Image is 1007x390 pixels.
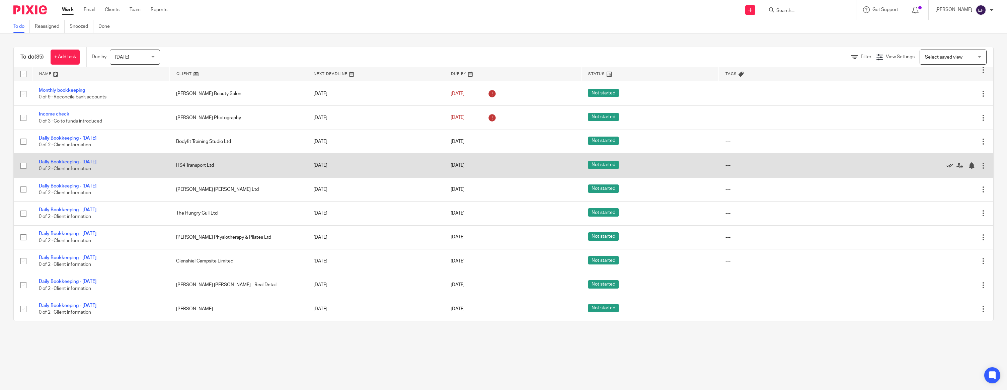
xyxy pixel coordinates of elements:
[39,310,91,315] span: 0 of 2 · Client information
[39,184,96,188] a: Daily Bookkeeping - [DATE]
[588,256,619,264] span: Not started
[307,249,444,273] td: [DATE]
[70,20,93,33] a: Snoozed
[51,50,80,65] a: + Add task
[169,82,307,106] td: [PERSON_NAME] Beauty Salon
[39,136,96,141] a: Daily Bookkeeping - [DATE]
[39,208,96,212] a: Daily Bookkeeping - [DATE]
[588,137,619,145] span: Not started
[725,90,849,97] div: ---
[725,162,849,169] div: ---
[169,177,307,201] td: [PERSON_NAME] [PERSON_NAME] Ltd
[307,297,444,321] td: [DATE]
[451,211,465,216] span: [DATE]
[39,238,91,243] span: 0 of 2 · Client information
[861,55,871,59] span: Filter
[935,6,972,13] p: [PERSON_NAME]
[307,154,444,177] td: [DATE]
[169,154,307,177] td: HS4 Transport Ltd
[169,225,307,249] td: [PERSON_NAME] Physiotherapy & Pilates Ltd
[451,259,465,263] span: [DATE]
[925,55,962,60] span: Select saved view
[451,163,465,168] span: [DATE]
[588,89,619,97] span: Not started
[872,7,898,12] span: Get Support
[169,249,307,273] td: Glenshiel Campsite Limited
[92,54,106,60] p: Due by
[169,202,307,225] td: The Hungry Gull Ltd
[307,202,444,225] td: [DATE]
[39,286,91,291] span: 0 of 2 · Client information
[725,282,849,288] div: ---
[35,20,65,33] a: Reassigned
[169,273,307,297] td: [PERSON_NAME] [PERSON_NAME] - Real Detail
[13,20,30,33] a: To do
[725,186,849,193] div: ---
[307,82,444,106] td: [DATE]
[13,5,47,14] img: Pixie
[39,119,102,124] span: 0 of 3 · Go to funds introduced
[451,307,465,311] span: [DATE]
[169,106,307,130] td: [PERSON_NAME] Photography
[307,106,444,130] td: [DATE]
[39,215,91,219] span: 0 of 2 · Client information
[725,306,849,312] div: ---
[130,6,141,13] a: Team
[39,231,96,236] a: Daily Bookkeeping - [DATE]
[39,279,96,284] a: Daily Bookkeeping - [DATE]
[20,54,44,61] h1: To do
[451,115,465,120] span: [DATE]
[39,190,91,195] span: 0 of 2 · Client information
[39,112,69,116] a: Income check
[62,6,74,13] a: Work
[451,187,465,192] span: [DATE]
[976,5,986,15] img: svg%3E
[725,138,849,145] div: ---
[307,177,444,201] td: [DATE]
[588,280,619,289] span: Not started
[39,167,91,171] span: 0 of 2 · Client information
[946,162,956,169] a: Mark as done
[588,161,619,169] span: Not started
[84,6,95,13] a: Email
[307,273,444,297] td: [DATE]
[169,130,307,153] td: Bodyfit Training Studio Ltd
[39,262,91,267] span: 0 of 2 · Client information
[886,55,915,59] span: View Settings
[588,232,619,241] span: Not started
[725,210,849,217] div: ---
[588,208,619,217] span: Not started
[39,95,106,99] span: 0 of 9 · Reconcile bank accounts
[725,114,849,121] div: ---
[725,258,849,264] div: ---
[725,72,737,76] span: Tags
[105,6,120,13] a: Clients
[451,235,465,240] span: [DATE]
[776,8,836,14] input: Search
[588,184,619,193] span: Not started
[151,6,167,13] a: Reports
[307,130,444,153] td: [DATE]
[451,139,465,144] span: [DATE]
[39,255,96,260] a: Daily Bookkeeping - [DATE]
[98,20,115,33] a: Done
[588,304,619,312] span: Not started
[39,88,85,93] a: Monthly bookkeeping
[39,303,96,308] a: Daily Bookkeeping - [DATE]
[307,225,444,249] td: [DATE]
[169,297,307,321] td: [PERSON_NAME]
[39,143,91,147] span: 0 of 2 · Client information
[115,55,129,60] span: [DATE]
[34,54,44,60] span: (85)
[725,234,849,241] div: ---
[451,91,465,96] span: [DATE]
[39,160,96,164] a: Daily Bookkeeping - [DATE]
[451,283,465,288] span: [DATE]
[588,113,619,121] span: Not started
